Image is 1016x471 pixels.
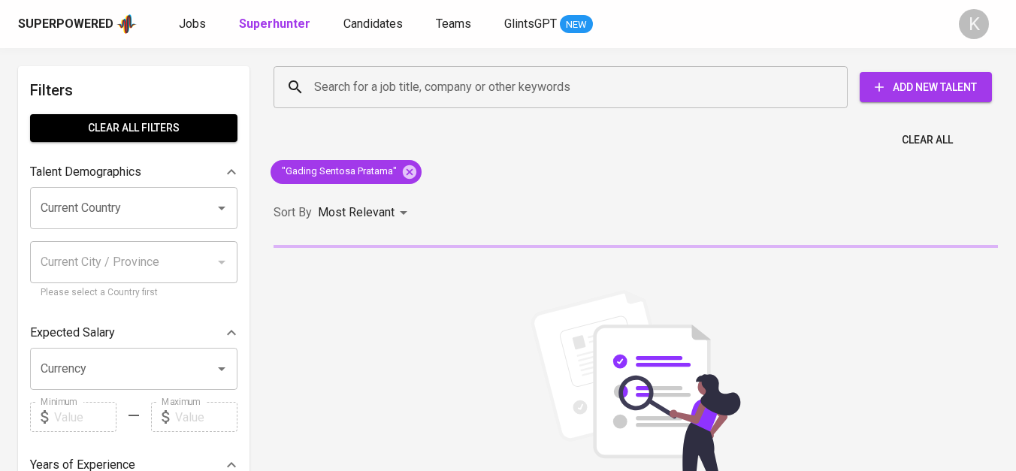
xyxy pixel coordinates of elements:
[959,9,989,39] div: K
[239,15,313,34] a: Superhunter
[18,13,137,35] a: Superpoweredapp logo
[902,131,953,149] span: Clear All
[116,13,137,35] img: app logo
[239,17,310,31] b: Superhunter
[30,78,237,102] h6: Filters
[318,199,413,227] div: Most Relevant
[271,165,406,179] span: "Gading Sentosa Pratama"
[179,15,209,34] a: Jobs
[436,17,471,31] span: Teams
[872,78,980,97] span: Add New Talent
[54,402,116,432] input: Value
[318,204,395,222] p: Most Relevant
[175,402,237,432] input: Value
[211,198,232,219] button: Open
[179,17,206,31] span: Jobs
[271,160,422,184] div: "Gading Sentosa Pratama"
[30,114,237,142] button: Clear All filters
[274,204,312,222] p: Sort By
[504,15,593,34] a: GlintsGPT NEW
[42,119,225,137] span: Clear All filters
[343,17,403,31] span: Candidates
[896,126,959,154] button: Clear All
[18,16,113,33] div: Superpowered
[30,318,237,348] div: Expected Salary
[30,163,141,181] p: Talent Demographics
[436,15,474,34] a: Teams
[504,17,557,31] span: GlintsGPT
[30,157,237,187] div: Talent Demographics
[41,285,227,300] p: Please select a Country first
[860,72,992,102] button: Add New Talent
[30,324,115,342] p: Expected Salary
[560,17,593,32] span: NEW
[343,15,406,34] a: Candidates
[211,358,232,379] button: Open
